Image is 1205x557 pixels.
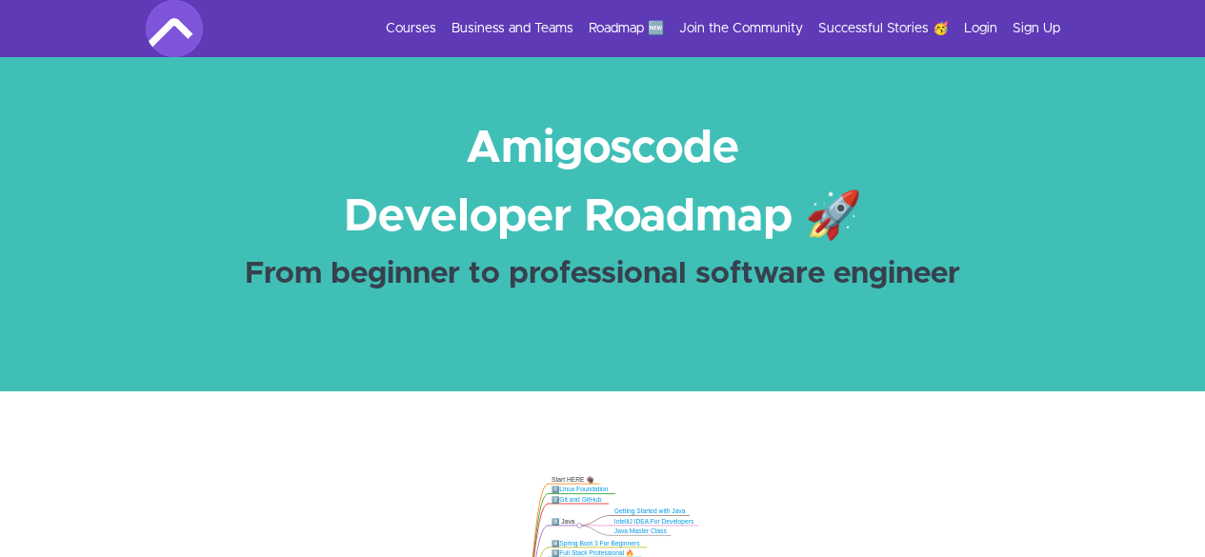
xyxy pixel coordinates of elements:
[245,259,960,289] strong: From beginner to professional software engineer
[344,194,862,240] strong: Developer Roadmap 🚀
[559,540,639,547] a: Spring Boot 3 For Beginners
[679,19,803,38] a: Join the Community
[552,496,605,504] div: 2️⃣
[552,540,643,547] div: 4️⃣
[559,496,601,503] a: Git and GitHub
[559,549,633,556] a: Full Stack Professional 🔥
[559,487,608,493] a: Linux Foundation
[386,19,436,38] a: Courses
[552,518,576,526] div: 3️⃣ Java
[614,518,693,525] a: IntelliJ IDEA For Developers
[1013,19,1060,38] a: Sign Up
[614,508,686,515] a: Getting Started with Java
[589,19,664,38] a: Roadmap 🆕
[552,549,637,557] div: 5️⃣
[466,126,739,171] strong: Amigoscode
[552,476,595,484] div: Start HERE 👋🏿
[614,527,667,534] a: Java Master Class
[818,19,949,38] a: Successful Stories 🥳
[552,486,612,493] div: 1️⃣
[452,19,573,38] a: Business and Teams
[964,19,997,38] a: Login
